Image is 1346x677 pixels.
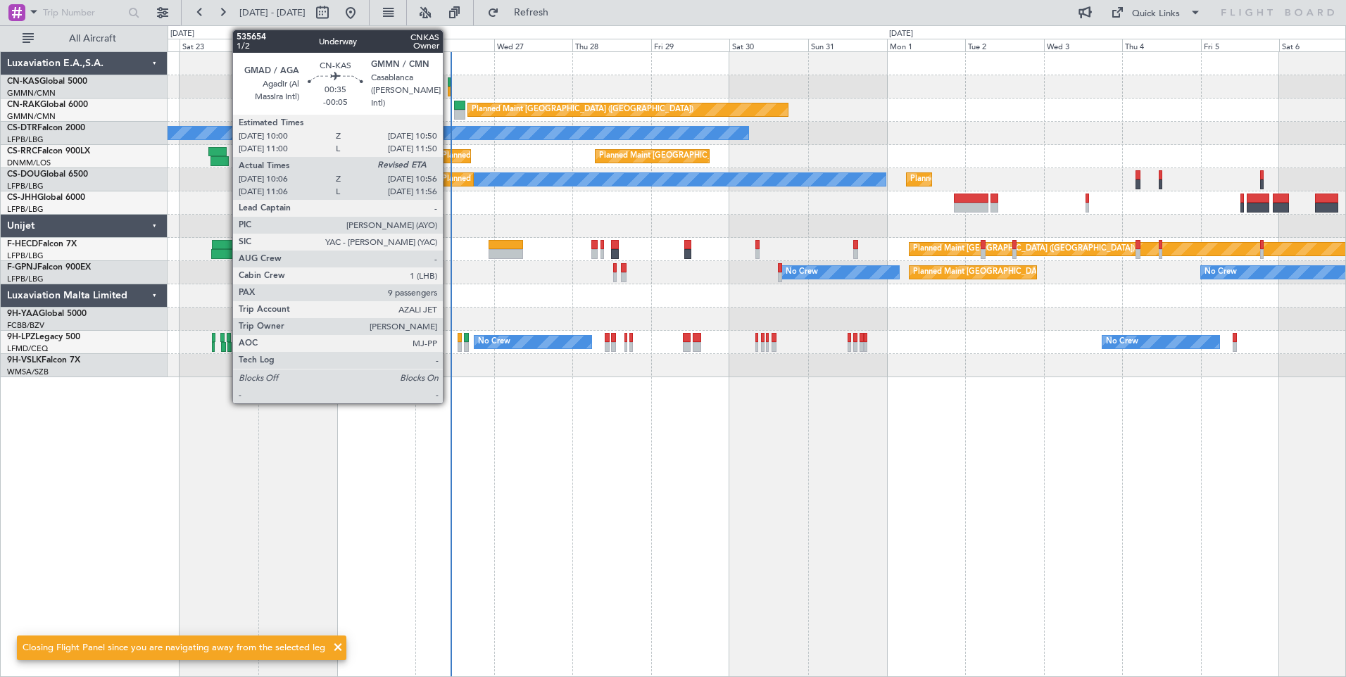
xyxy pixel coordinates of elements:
a: GMMN/CMN [7,88,56,99]
div: A/C Unavailable [341,169,399,190]
a: 9H-YAAGlobal 5000 [7,310,87,318]
button: Refresh [481,1,565,24]
div: No Crew [324,239,356,260]
div: Planned Maint [GEOGRAPHIC_DATA] ([GEOGRAPHIC_DATA]) [910,169,1132,190]
div: Planned Maint [GEOGRAPHIC_DATA] ([GEOGRAPHIC_DATA]) [599,146,821,167]
div: Wed 3 [1044,39,1123,51]
a: CN-RAKGlobal 6000 [7,101,88,109]
div: [DATE] [889,28,913,40]
span: F-GPNJ [7,263,37,272]
div: Sat 30 [729,39,808,51]
a: CS-DTRFalcon 2000 [7,124,85,132]
div: No Crew [1106,331,1138,353]
span: CS-DOU [7,170,40,179]
div: Mon 1 [887,39,966,51]
span: 9H-LPZ [7,333,35,341]
div: Sat 23 [180,39,258,51]
div: Thu 28 [572,39,651,51]
a: LFPB/LBG [7,274,44,284]
span: Refresh [502,8,561,18]
a: CS-RRCFalcon 900LX [7,147,90,156]
a: 9H-VSLKFalcon 7X [7,356,80,365]
div: No Crew [1205,262,1237,283]
div: Sun 31 [808,39,887,51]
a: LFPB/LBG [7,181,44,191]
span: CS-JHH [7,194,37,202]
a: GMMN/CMN [7,111,56,122]
div: Mon 25 [337,39,416,51]
a: 9H-LPZLegacy 500 [7,333,80,341]
span: [DATE] - [DATE] [239,6,306,19]
a: WMSA/SZB [7,367,49,377]
a: F-GPNJFalcon 900EX [7,263,91,272]
div: Wed 27 [494,39,573,51]
div: Sun 24 [258,39,337,51]
div: Quick Links [1132,7,1180,21]
div: No Crew [419,169,451,190]
span: CN-RAK [7,101,40,109]
span: CS-DTR [7,124,37,132]
div: [DATE] [170,28,194,40]
a: FCBB/BZV [7,320,44,331]
div: Planned Maint [GEOGRAPHIC_DATA] ([GEOGRAPHIC_DATA]) [442,169,664,190]
input: Trip Number [43,2,124,23]
a: LFPB/LBG [7,134,44,145]
div: Planned Maint [GEOGRAPHIC_DATA] ([GEOGRAPHIC_DATA]) [472,99,693,120]
div: Planned Maint [GEOGRAPHIC_DATA] ([GEOGRAPHIC_DATA]) [442,146,664,167]
button: Quick Links [1104,1,1208,24]
span: CN-KAS [7,77,39,86]
div: Tue 26 [415,39,494,51]
div: Closing Flight Panel since you are navigating away from the selected leg [23,641,325,655]
span: All Aircraft [37,34,149,44]
a: CS-JHHGlobal 6000 [7,194,85,202]
div: Tue 2 [965,39,1044,51]
div: Thu 4 [1122,39,1201,51]
button: All Aircraft [15,27,153,50]
span: 9H-YAA [7,310,39,318]
a: CS-DOUGlobal 6500 [7,170,88,179]
a: CN-KASGlobal 5000 [7,77,87,86]
a: DNMM/LOS [7,158,51,168]
div: Planned Maint [GEOGRAPHIC_DATA] ([GEOGRAPHIC_DATA]) [913,239,1135,260]
span: CS-RRC [7,147,37,156]
span: F-HECD [7,240,38,248]
div: No Crew [478,331,510,353]
span: 9H-VSLK [7,356,42,365]
div: Fri 5 [1201,39,1280,51]
div: Fri 29 [651,39,730,51]
div: No Crew [314,262,346,283]
a: LFPB/LBG [7,251,44,261]
a: F-HECDFalcon 7X [7,240,77,248]
div: No Crew [786,262,818,283]
a: LFPB/LBG [7,204,44,215]
a: LFMD/CEQ [7,343,48,354]
div: Planned Maint [GEOGRAPHIC_DATA] ([GEOGRAPHIC_DATA]) [913,262,1135,283]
